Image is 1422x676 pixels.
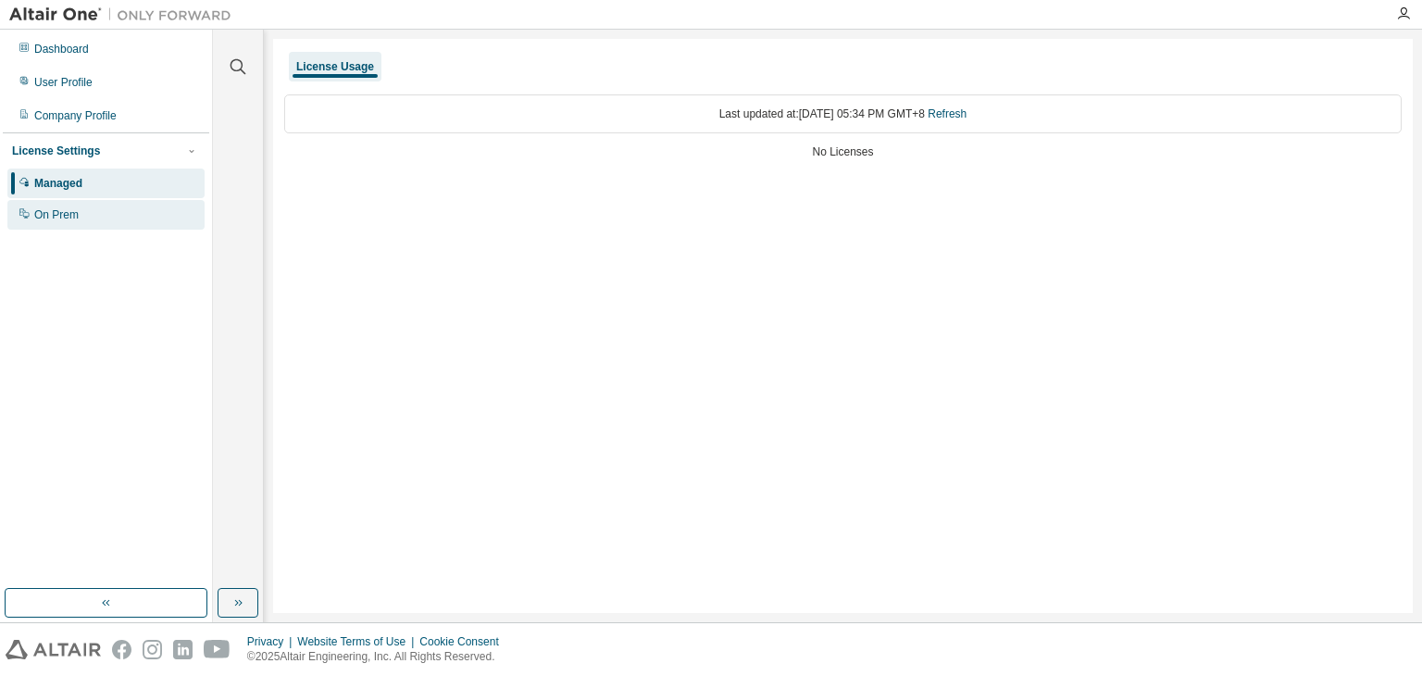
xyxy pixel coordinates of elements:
a: Refresh [928,107,967,120]
img: facebook.svg [112,640,131,659]
div: Website Terms of Use [297,634,419,649]
img: Altair One [9,6,241,24]
div: On Prem [34,207,79,222]
img: altair_logo.svg [6,640,101,659]
img: linkedin.svg [173,640,193,659]
div: Privacy [247,634,297,649]
img: instagram.svg [143,640,162,659]
div: Company Profile [34,108,117,123]
p: © 2025 Altair Engineering, Inc. All Rights Reserved. [247,649,510,665]
div: No Licenses [284,144,1402,159]
div: User Profile [34,75,93,90]
div: License Settings [12,144,100,158]
div: License Usage [296,59,374,74]
img: youtube.svg [204,640,231,659]
div: Last updated at: [DATE] 05:34 PM GMT+8 [284,94,1402,133]
div: Dashboard [34,42,89,56]
div: Cookie Consent [419,634,509,649]
div: Managed [34,176,82,191]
